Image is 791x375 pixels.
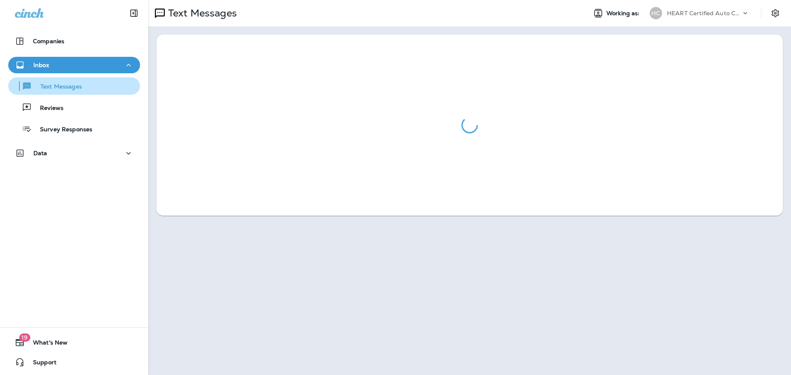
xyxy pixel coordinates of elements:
p: Companies [33,38,64,44]
span: 19 [19,333,30,342]
button: Support [8,354,140,370]
button: Survey Responses [8,120,140,137]
span: What's New [25,339,68,349]
p: Text Messages [32,83,82,91]
button: Companies [8,33,140,49]
p: Data [33,150,47,156]
div: HC [650,7,662,19]
button: Reviews [8,99,140,116]
p: Reviews [32,105,63,112]
p: Survey Responses [32,126,92,134]
button: Text Messages [8,77,140,95]
p: HEART Certified Auto Care [667,10,741,16]
button: Data [8,145,140,161]
button: 19What's New [8,334,140,351]
p: Text Messages [165,7,237,19]
span: Support [25,359,56,369]
p: Inbox [33,62,49,68]
span: Working as: [606,10,641,17]
button: Settings [768,6,783,21]
button: Collapse Sidebar [122,5,145,21]
button: Inbox [8,57,140,73]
